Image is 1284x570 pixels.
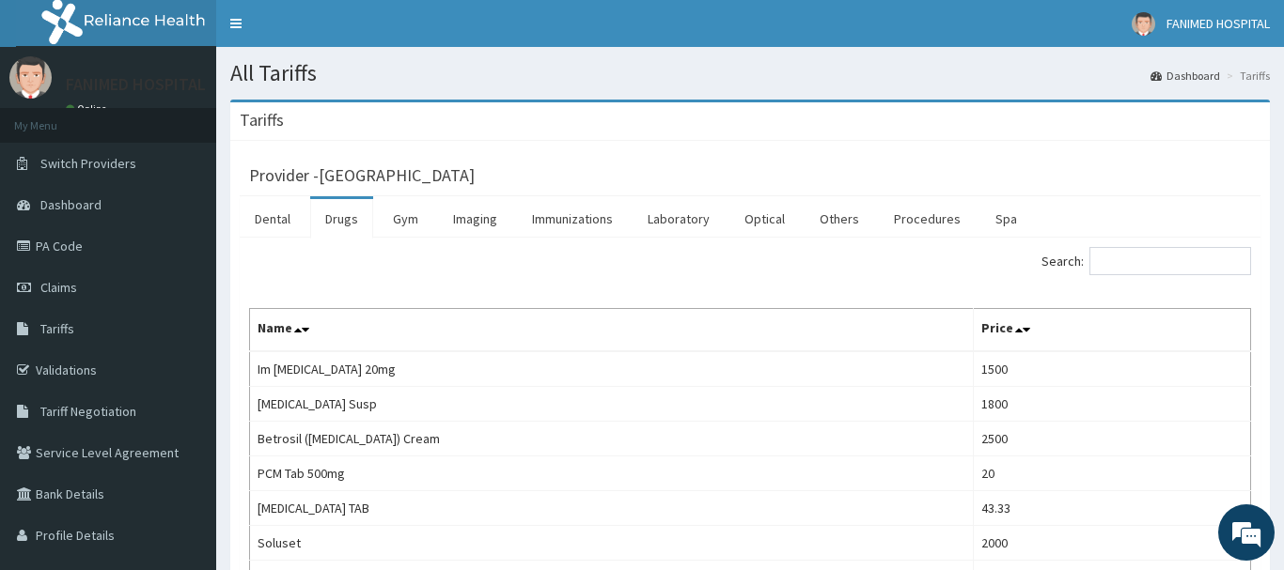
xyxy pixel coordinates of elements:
[66,76,206,93] p: FANIMED HOSPITAL
[9,56,52,99] img: User Image
[729,199,800,239] a: Optical
[230,61,1270,85] h1: All Tariffs
[1151,68,1220,84] a: Dashboard
[40,155,136,172] span: Switch Providers
[249,167,475,184] h3: Provider - [GEOGRAPHIC_DATA]
[250,351,974,387] td: Im [MEDICAL_DATA] 20mg
[1041,247,1251,275] label: Search:
[973,309,1250,352] th: Price
[879,199,976,239] a: Procedures
[240,199,305,239] a: Dental
[40,320,74,337] span: Tariffs
[250,526,974,561] td: Soluset
[973,422,1250,456] td: 2500
[378,199,433,239] a: Gym
[517,199,628,239] a: Immunizations
[40,196,102,213] span: Dashboard
[973,387,1250,422] td: 1800
[973,351,1250,387] td: 1500
[40,279,77,296] span: Claims
[40,403,136,420] span: Tariff Negotiation
[1089,247,1251,275] input: Search:
[250,309,974,352] th: Name
[980,199,1032,239] a: Spa
[973,491,1250,526] td: 43.33
[250,456,974,491] td: PCM Tab 500mg
[310,199,373,239] a: Drugs
[1222,68,1270,84] li: Tariffs
[250,387,974,422] td: [MEDICAL_DATA] Susp
[1132,12,1155,36] img: User Image
[973,456,1250,491] td: 20
[805,199,874,239] a: Others
[250,491,974,526] td: [MEDICAL_DATA] TAB
[66,102,111,116] a: Online
[973,526,1250,561] td: 2000
[240,112,284,129] h3: Tariffs
[438,199,512,239] a: Imaging
[1167,15,1270,32] span: FANIMED HOSPITAL
[250,422,974,456] td: Betrosil ([MEDICAL_DATA]) Cream
[633,199,725,239] a: Laboratory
